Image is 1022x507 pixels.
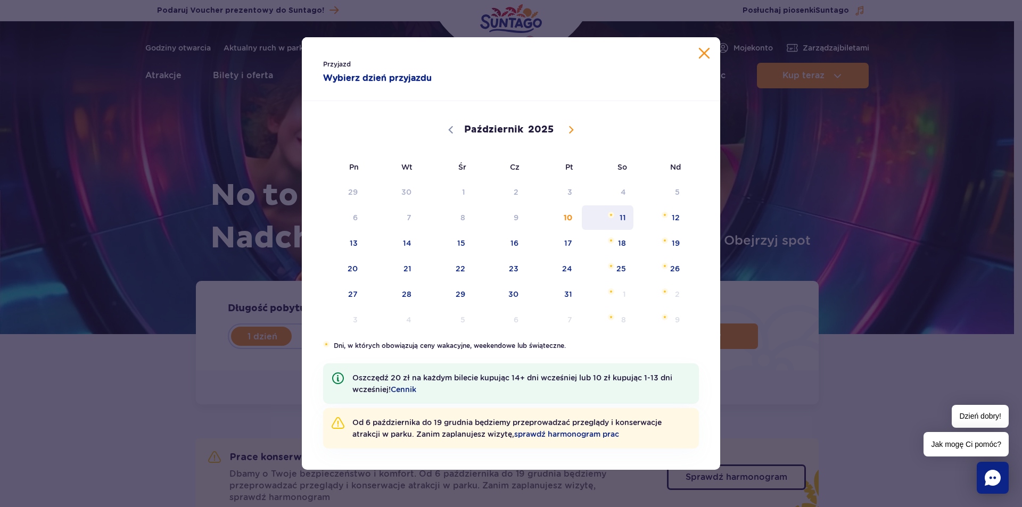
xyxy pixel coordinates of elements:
span: Październik 3, 2025 [527,180,581,204]
span: Październik 10, 2025 [527,205,581,230]
li: Oszczędź 20 zł na każdym bilecie kupując 14+ dni wcześniej lub 10 zł kupując 1-13 dni wcześniej! [323,363,699,404]
span: Październik 28, 2025 [366,282,420,306]
span: Pt [527,155,581,179]
span: Październik 29, 2025 [420,282,474,306]
span: Listopad 5, 2025 [420,307,474,332]
span: Śr [420,155,474,179]
span: Październik 16, 2025 [474,231,528,255]
span: Listopad 9, 2025 [634,307,688,332]
li: Od 6 października do 19 grudnia będziemy przeprowadzać przeglądy i konserwacje atrakcji w parku. ... [323,408,699,448]
span: Listopad 1, 2025 [581,282,634,306]
span: Październik 14, 2025 [366,231,420,255]
span: So [581,155,634,179]
span: Wt [366,155,420,179]
span: Październik 30, 2025 [474,282,528,306]
span: Listopad 4, 2025 [366,307,420,332]
span: Październik 12, 2025 [634,205,688,230]
span: Listopad 7, 2025 [527,307,581,332]
span: Październik 9, 2025 [474,205,528,230]
span: Październik 4, 2025 [581,180,634,204]
span: Wrzesień 29, 2025 [312,180,366,204]
span: Wrzesień 30, 2025 [366,180,420,204]
span: Październik 5, 2025 [634,180,688,204]
span: Październik 2, 2025 [474,180,528,204]
span: Październik 31, 2025 [527,282,581,306]
span: Październik 11, 2025 [581,205,634,230]
span: Nd [634,155,688,179]
span: Listopad 8, 2025 [581,307,634,332]
span: Październik 13, 2025 [312,231,366,255]
span: Październik 22, 2025 [420,256,474,281]
span: Październik 1, 2025 [420,180,474,204]
div: Chat [977,462,1009,494]
strong: Wybierz dzień przyjazdu [323,72,490,85]
span: Październik 21, 2025 [366,256,420,281]
span: Październik 8, 2025 [420,205,474,230]
span: Październik 27, 2025 [312,282,366,306]
span: Październik 7, 2025 [366,205,420,230]
span: Październik 18, 2025 [581,231,634,255]
span: Listopad 6, 2025 [474,307,528,332]
span: Październik 25, 2025 [581,256,634,281]
span: Październik 19, 2025 [634,231,688,255]
button: Zamknij kalendarz [699,48,710,59]
span: Dzień dobry! [952,405,1009,428]
a: sprawdź harmonogram prac [514,430,619,438]
span: Październik 24, 2025 [527,256,581,281]
span: Październik 20, 2025 [312,256,366,281]
span: Październik 23, 2025 [474,256,528,281]
span: Cz [474,155,528,179]
span: Październik 26, 2025 [634,256,688,281]
span: Październik 15, 2025 [420,231,474,255]
li: Dni, w których obowiązują ceny wakacyjne, weekendowe lub świąteczne. [323,341,699,351]
a: Cennik [391,385,416,394]
span: Przyjazd [323,59,490,70]
span: Październik 6, 2025 [312,205,366,230]
span: Listopad 3, 2025 [312,307,366,332]
span: Jak mogę Ci pomóc? [924,432,1009,456]
span: Listopad 2, 2025 [634,282,688,306]
span: Pn [312,155,366,179]
span: Październik 17, 2025 [527,231,581,255]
